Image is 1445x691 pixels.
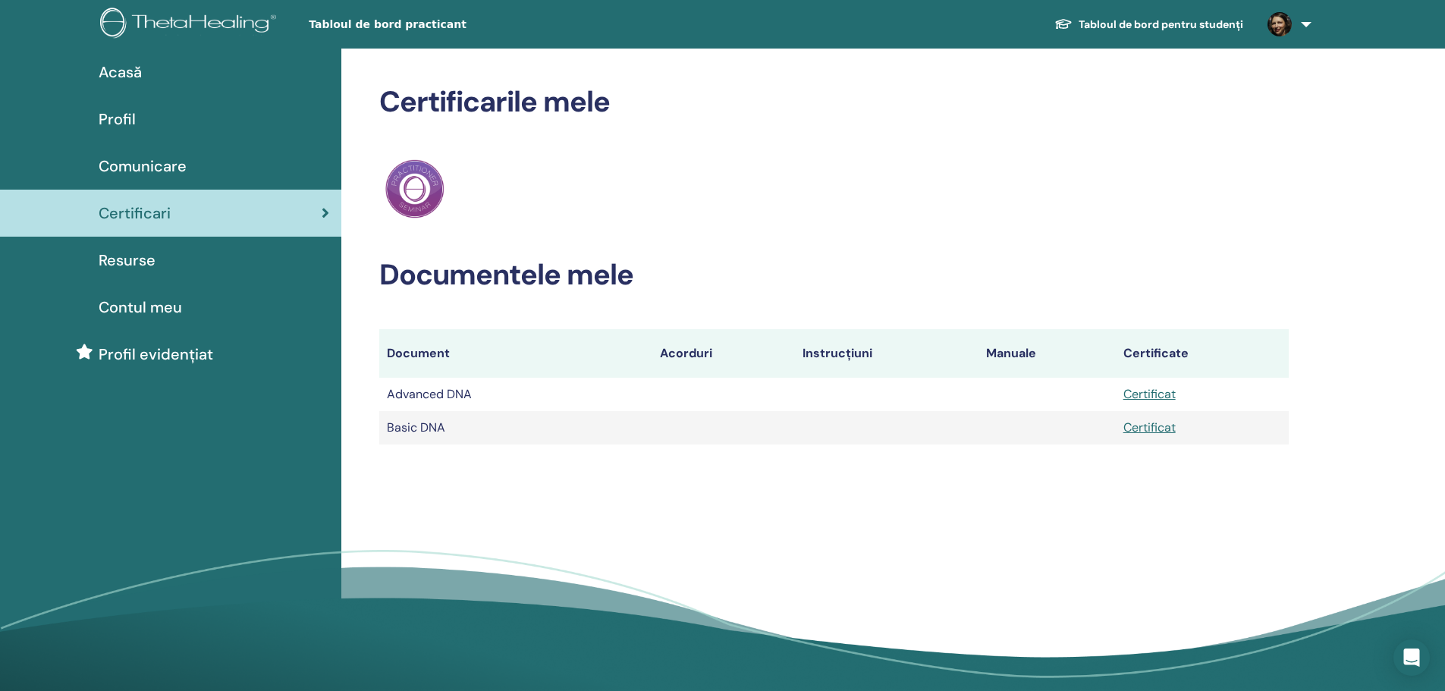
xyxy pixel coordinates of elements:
[99,155,187,177] span: Comunicare
[100,8,281,42] img: logo.png
[99,296,182,319] span: Contul meu
[1268,12,1292,36] img: default.jpg
[1123,419,1176,435] a: Certificat
[1123,386,1176,402] a: Certificat
[99,343,213,366] span: Profil evidențiat
[1042,11,1255,39] a: Tabloul de bord pentru studenți
[379,378,652,411] td: Advanced DNA
[379,329,652,378] th: Document
[385,159,444,218] img: Practitioner
[99,202,171,225] span: Certificari
[379,258,1289,293] h2: Documentele mele
[1054,17,1073,30] img: graduation-cap-white.svg
[309,17,536,33] span: Tabloul de bord practicant
[99,108,136,130] span: Profil
[979,329,1116,378] th: Manuale
[1116,329,1289,378] th: Certificate
[652,329,795,378] th: Acorduri
[1393,639,1430,676] div: Open Intercom Messenger
[99,249,155,272] span: Resurse
[379,411,652,444] td: Basic DNA
[795,329,979,378] th: Instrucțiuni
[379,85,1289,120] h2: Certificarile mele
[99,61,142,83] span: Acasă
